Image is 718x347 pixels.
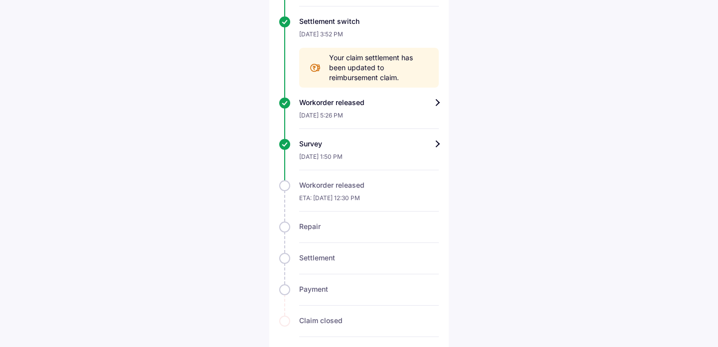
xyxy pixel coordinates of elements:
[299,253,439,263] div: Settlement
[299,284,439,294] div: Payment
[299,190,439,212] div: ETA: [DATE] 12:30 PM
[329,53,429,83] span: Your claim settlement has been updated to reimbursement claim.
[299,180,439,190] div: Workorder released
[299,26,439,48] div: [DATE] 3:52 PM
[299,98,439,108] div: Workorder released
[299,16,439,26] div: Settlement switch
[299,139,439,149] div: Survey
[299,149,439,170] div: [DATE] 1:50 PM
[299,316,439,326] div: Claim closed
[299,222,439,231] div: Repair
[299,108,439,129] div: [DATE] 5:26 PM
